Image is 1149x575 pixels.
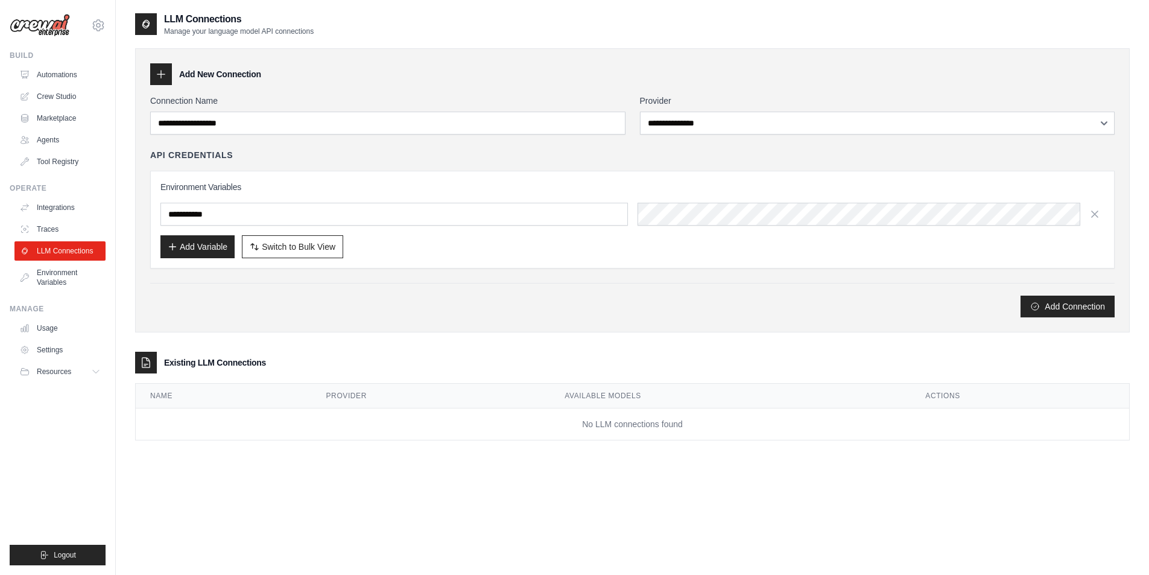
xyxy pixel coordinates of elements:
h2: LLM Connections [164,12,314,27]
div: Build [10,51,106,60]
a: Settings [14,340,106,360]
a: Tool Registry [14,152,106,171]
button: Switch to Bulk View [242,235,343,258]
th: Available Models [550,384,911,408]
a: Agents [14,130,106,150]
span: Switch to Bulk View [262,241,335,253]
div: Operate [10,183,106,193]
td: No LLM connections found [136,408,1129,440]
a: Environment Variables [14,263,106,292]
h4: API Credentials [150,149,233,161]
th: Name [136,384,312,408]
img: Logo [10,14,70,37]
div: Manage [10,304,106,314]
span: Resources [37,367,71,376]
a: Marketplace [14,109,106,128]
h3: Environment Variables [160,181,1104,193]
a: Automations [14,65,106,84]
th: Actions [911,384,1129,408]
button: Add Variable [160,235,235,258]
button: Resources [14,362,106,381]
label: Connection Name [150,95,625,107]
a: Usage [14,319,106,338]
th: Provider [312,384,551,408]
a: Integrations [14,198,106,217]
button: Add Connection [1021,296,1115,317]
h3: Add New Connection [179,68,261,80]
h3: Existing LLM Connections [164,357,266,369]
a: LLM Connections [14,241,106,261]
a: Crew Studio [14,87,106,106]
span: Logout [54,550,76,560]
button: Logout [10,545,106,565]
label: Provider [640,95,1115,107]
p: Manage your language model API connections [164,27,314,36]
a: Traces [14,220,106,239]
